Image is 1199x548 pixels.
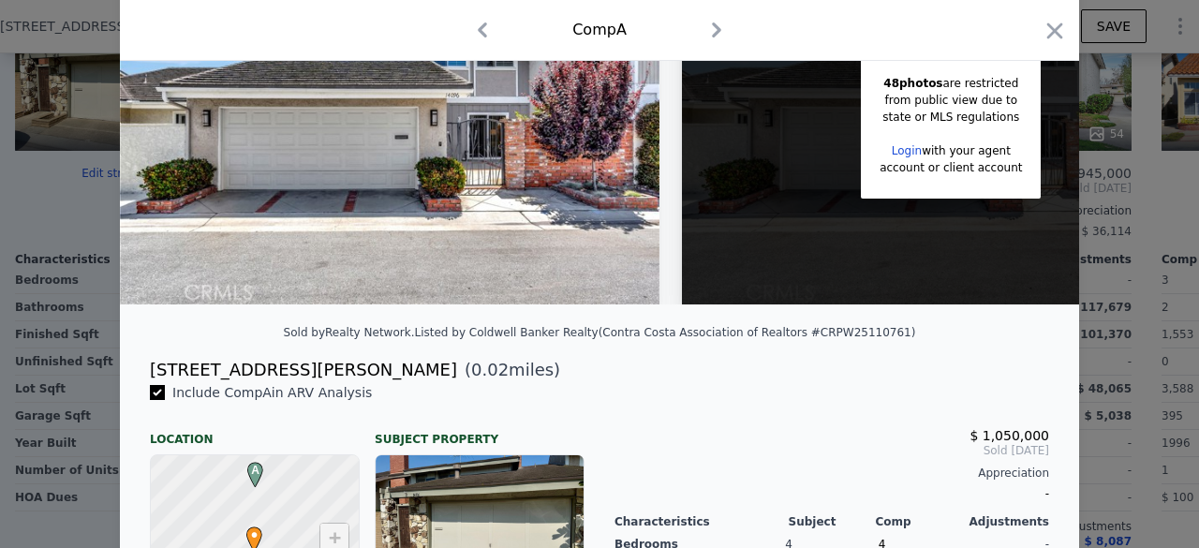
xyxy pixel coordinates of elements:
[883,77,942,90] span: 48 photos
[243,462,254,473] div: A
[892,144,922,157] a: Login
[962,514,1049,529] div: Adjustments
[150,357,457,383] div: [STREET_ADDRESS][PERSON_NAME]
[572,19,627,41] div: Comp A
[789,514,876,529] div: Subject
[880,109,1022,126] div: state or MLS regulations
[471,360,509,379] span: 0.02
[165,385,379,400] span: Include Comp A in ARV Analysis
[457,357,560,383] span: ( miles)
[880,75,1022,92] div: are restricted
[922,144,1011,157] span: with your agent
[614,481,1049,507] div: -
[875,514,962,529] div: Comp
[284,326,415,339] div: Sold by Realty Network .
[150,417,360,447] div: Location
[614,443,1049,458] span: Sold [DATE]
[614,466,1049,481] div: Appreciation
[414,326,915,339] div: Listed by Coldwell Banker Realty (Contra Costa Association of Realtors #CRPW25110761)
[880,159,1022,176] div: account or client account
[880,92,1022,109] div: from public view due to
[970,428,1049,443] span: $ 1,050,000
[375,417,585,447] div: Subject Property
[243,462,268,479] span: A
[614,514,789,529] div: Characteristics
[242,526,253,538] div: •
